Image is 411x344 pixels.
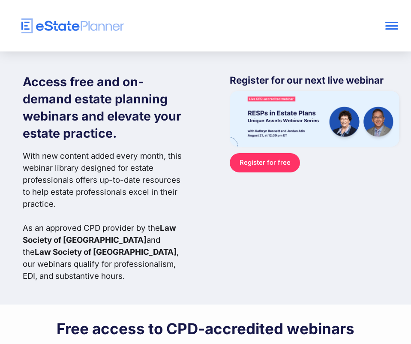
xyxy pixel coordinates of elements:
[23,73,185,142] h1: Access free and on-demand estate planning webinars and elevate your estate practice.
[230,91,399,147] img: eState Academy webinar
[230,153,300,172] a: Register for free
[57,319,354,338] h2: Free access to CPD-accredited webinars
[35,247,177,257] strong: Law Society of [GEOGRAPHIC_DATA]
[13,18,321,33] a: home
[23,150,185,282] p: With new content added every month, this webinar library designed for estate professionals offers...
[230,73,399,91] p: Register for our next live webinar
